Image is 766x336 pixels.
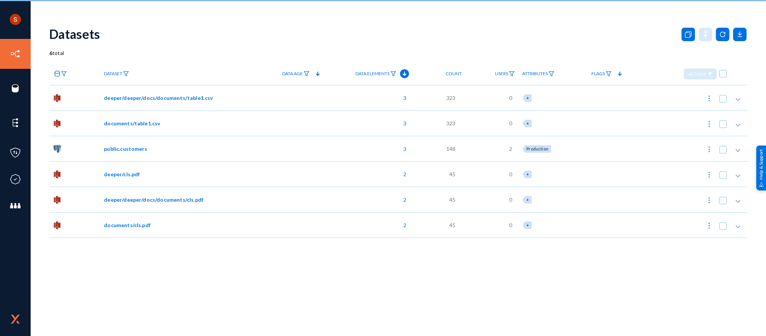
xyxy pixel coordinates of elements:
span: 2 [400,170,406,178]
span: Count [446,71,462,76]
span: 0 [509,170,512,178]
img: s3.png [53,170,61,178]
span: 0 [509,221,512,229]
img: pgsql.png [53,145,61,153]
span: Dataset [104,71,122,76]
span: 0 [509,94,512,102]
span: Attributes [522,71,548,76]
span: deeper/deeper/docs/documents/cls.pdf [104,196,203,204]
span: 3 [400,94,406,102]
img: icon-inventory.svg [10,48,21,59]
span: Data Elements [356,71,390,76]
img: icon-policies.svg [10,147,21,158]
span: 2 [509,145,512,153]
img: icon-elements.svg [10,117,21,128]
img: ACg8ocLCHWB70YVmYJSZIkanuWRMiAOKj9BOxslbKTvretzi-06qRA=s96-c [10,14,21,25]
span: + [526,197,529,202]
span: 2 [400,221,406,229]
img: icon-more.svg [705,222,713,229]
a: Flags [588,67,615,80]
span: total [49,50,64,56]
span: Data Age [282,71,303,76]
a: Data Age [279,67,313,80]
span: 0 [509,119,512,127]
span: + [526,172,529,177]
a: Attributes [519,67,558,80]
img: s3.png [53,196,61,204]
span: 0 [509,196,512,204]
img: s3.png [53,119,61,128]
span: + [526,223,529,227]
img: icon-members.svg [10,200,21,211]
img: s3.png [53,94,61,102]
span: + [526,121,529,126]
img: help_support.svg [759,182,764,187]
div: Datasets [49,26,100,42]
span: documents/table1.csv [104,119,160,127]
img: icon-more.svg [705,171,713,178]
a: Data Elements [352,67,400,80]
span: 45 [449,196,455,204]
div: Help & Support [756,146,766,190]
img: icon-filter.svg [509,71,515,76]
span: 3 [400,145,406,153]
span: 2 [400,196,406,204]
span: 45 [449,170,455,178]
img: icon-more.svg [705,146,713,153]
span: + [526,95,529,100]
img: icon-filter.svg [123,71,129,76]
span: documents/cls.pdf [104,221,151,229]
span: Flags [591,71,605,76]
span: 45 [449,221,455,229]
b: 6 [49,50,52,56]
span: deeper/cls.pdf [104,170,140,178]
span: 323 [446,119,455,127]
span: public.customers [104,145,147,153]
span: 3 [400,119,406,127]
img: icon-compliance.svg [10,174,21,185]
a: Dataset [100,67,133,80]
img: icon-sources.svg [10,83,21,94]
img: icon-more.svg [705,196,713,204]
img: s3.png [53,221,61,229]
img: icon-filter.svg [548,71,554,76]
span: 323 [446,94,455,102]
span: Users [495,71,508,76]
img: icon-filter.svg [61,71,67,76]
a: Users [491,67,519,80]
span: Production [526,146,548,151]
img: icon-more.svg [705,95,713,102]
img: icon-filter.svg [606,71,612,76]
span: 148 [446,145,455,153]
span: deeper/deeper/docs/documents/table1.csv [104,94,213,102]
img: icon-filter.svg [390,71,396,76]
img: icon-more.svg [705,120,713,128]
img: icon-filter.svg [304,71,310,76]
